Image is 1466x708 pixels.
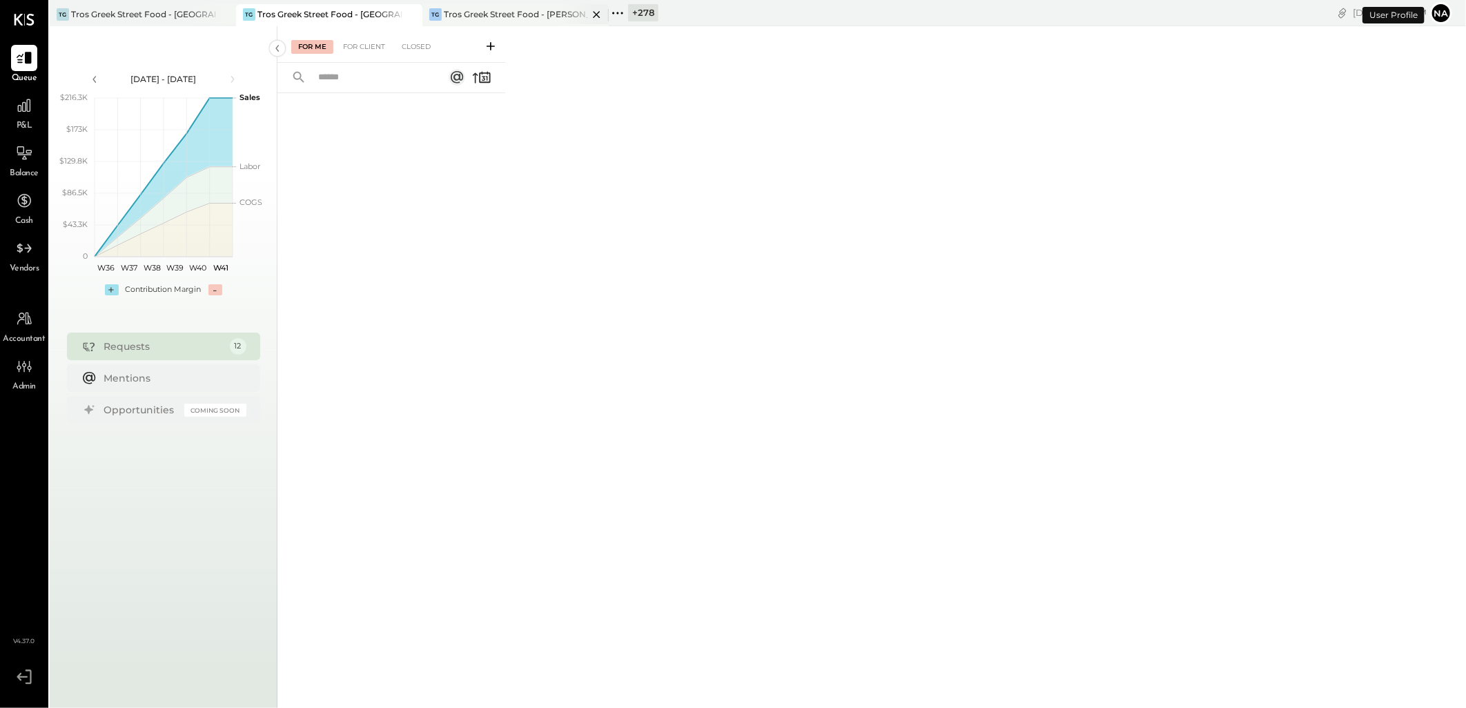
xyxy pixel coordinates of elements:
div: User Profile [1362,7,1425,23]
div: Closed [395,40,438,54]
a: Accountant [1,306,48,346]
span: Balance [10,168,39,180]
div: Requests [104,340,223,353]
text: Sales [240,92,260,102]
a: Admin [1,353,48,393]
text: W37 [121,263,137,273]
a: Vendors [1,235,48,275]
span: Queue [12,72,37,85]
span: P&L [17,120,32,132]
div: 12 [230,338,246,355]
a: Queue [1,45,48,85]
text: Labor [240,161,260,171]
div: Tros Greek Street Food - [GEOGRAPHIC_DATA] [257,8,402,20]
text: 0 [83,251,88,261]
div: TG [57,8,69,21]
text: $216.3K [60,92,88,102]
div: Opportunities [104,403,177,417]
text: $86.5K [62,188,88,197]
text: $43.3K [63,219,88,229]
a: Balance [1,140,48,180]
div: For Client [336,40,392,54]
div: + [105,284,119,295]
div: TG [243,8,255,21]
text: W40 [189,263,206,273]
a: Cash [1,188,48,228]
span: Accountant [3,333,46,346]
div: TG [429,8,442,21]
text: $129.8K [59,156,88,166]
div: copy link [1336,6,1349,20]
a: P&L [1,92,48,132]
span: Admin [12,381,36,393]
span: Vendors [10,263,39,275]
text: $173K [66,124,88,134]
div: Tros Greek Street Food - [GEOGRAPHIC_DATA] [71,8,215,20]
text: W41 [213,263,228,273]
text: W38 [143,263,160,273]
div: - [208,284,222,295]
div: [DATE] - [DATE] [105,73,222,85]
div: Coming Soon [184,404,246,417]
text: W39 [166,263,184,273]
button: Na [1430,2,1452,24]
div: Contribution Margin [126,284,202,295]
div: [DATE] [1353,6,1427,19]
div: Tros Greek Street Food - [PERSON_NAME] [444,8,588,20]
div: For Me [291,40,333,54]
text: W36 [97,263,115,273]
span: Cash [15,215,33,228]
text: COGS [240,197,262,207]
div: Mentions [104,371,240,385]
div: + 278 [628,4,658,21]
